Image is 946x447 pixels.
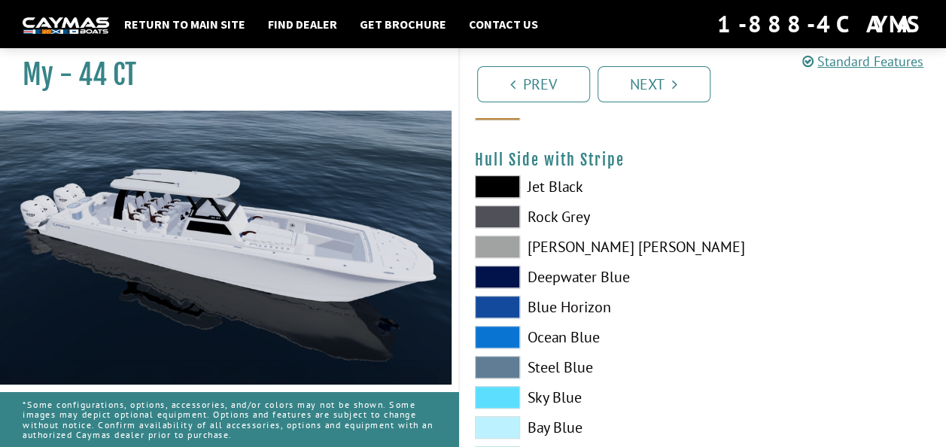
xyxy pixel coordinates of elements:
div: 1-888-4CAYMAS [717,8,923,41]
a: Standard Features [802,53,923,70]
a: Find Dealer [260,14,345,34]
a: Prev [477,66,590,102]
label: Blue Horizon [475,296,688,318]
img: white-logo-c9c8dbefe5ff5ceceb0f0178aa75bf4bb51f6bca0971e226c86eb53dfe498488.png [23,17,109,33]
a: Next [598,66,710,102]
label: Ocean Blue [475,326,688,348]
a: Get Brochure [352,14,454,34]
label: [PERSON_NAME] [PERSON_NAME] [475,236,688,258]
h4: Hull Side with Stripe [475,151,932,169]
label: Deepwater Blue [475,266,688,288]
label: Rock Grey [475,205,688,228]
label: Bay Blue [475,416,688,439]
label: Sky Blue [475,386,688,409]
a: Contact Us [461,14,546,34]
h1: My - 44 CT [23,58,421,92]
label: Steel Blue [475,356,688,379]
label: Jet Black [475,175,688,198]
p: *Some configurations, options, accessories, and/or colors may not be shown. Some images may depic... [23,392,436,447]
a: Return to main site [117,14,253,34]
